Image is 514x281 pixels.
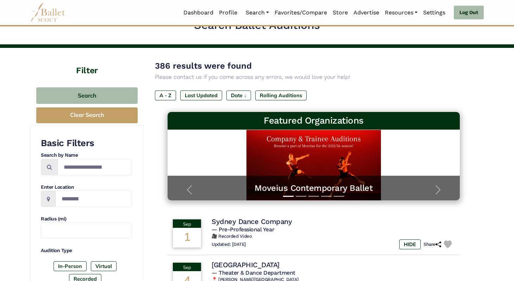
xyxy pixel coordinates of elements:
[479,18,484,27] code: >
[173,219,201,228] div: Sep
[382,5,420,20] a: Resources
[41,247,132,254] h4: Audition Type
[454,6,484,20] a: Log Out
[334,192,344,200] button: Slide 5
[212,260,280,269] h4: [GEOGRAPHIC_DATA]
[91,261,117,271] label: Virtual
[54,261,87,271] label: In-Person
[30,48,144,77] h4: Filter
[36,107,138,123] button: Clear Search
[308,192,319,200] button: Slide 3
[36,87,138,104] button: Search
[30,18,35,27] code: <
[216,5,240,20] a: Profile
[283,192,294,200] button: Slide 1
[409,18,484,27] a: Search Other Listings>
[180,90,222,100] label: Last Updated
[155,61,252,71] span: 386 results were found
[56,191,132,207] input: Location
[173,115,454,127] h3: Featured Organizations
[58,159,132,175] input: Search by names...
[243,5,272,20] a: Search
[255,90,307,100] label: Rolling Auditions
[41,152,132,159] h4: Search by Name
[330,5,351,20] a: Store
[212,217,292,226] h4: Sydney Dance Company
[175,183,453,194] a: Moveius Contemporary Ballet
[399,239,421,249] label: HIDE
[212,226,274,233] span: — Pre-Professional Year
[173,228,201,248] div: 1
[41,216,132,223] h4: Radius (mi)
[30,18,90,27] a: <Go to Dashboard
[351,5,382,20] a: Advertise
[155,90,176,100] label: A - Z
[212,233,455,239] h6: 🎥 Recorded Video
[212,242,246,248] h6: Updated: [DATE]
[420,5,448,20] a: Settings
[212,269,295,276] span: — Theater & Dance Department
[226,90,251,100] label: Date ↓
[155,73,472,82] p: Please contact us if you come across any errors, we would love your help!
[424,242,441,248] h6: Share
[181,5,216,20] a: Dashboard
[272,5,330,20] a: Favorites/Compare
[41,184,132,191] h4: Enter Location
[173,263,201,271] div: Sep
[296,192,306,200] button: Slide 2
[321,192,332,200] button: Slide 4
[41,137,132,149] h3: Basic Filters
